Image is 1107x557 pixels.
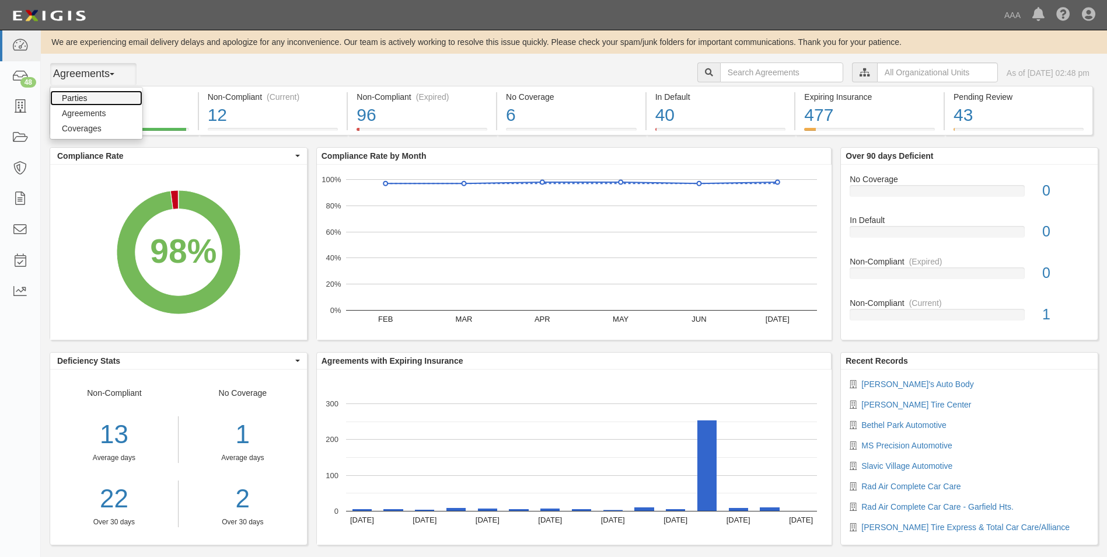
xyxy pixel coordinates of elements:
div: Non-Compliant [841,297,1098,309]
a: Pending Review43 [945,128,1093,137]
a: AAA [998,4,1026,27]
text: [DATE] [663,516,687,524]
a: Non-Compliant(Expired)0 [850,256,1089,297]
div: 98% [150,228,216,275]
a: MS Precision Automotive [861,441,952,450]
div: 0 [1033,263,1098,284]
div: Non-Compliant (Current) [208,91,338,103]
text: 200 [326,435,338,444]
a: Bethel Park Automotive [861,420,947,430]
div: No Coverage [179,387,307,527]
text: MAR [455,315,472,323]
div: 48 [20,77,36,88]
div: In Default [841,214,1098,226]
text: 0% [330,306,341,315]
text: [DATE] [476,516,500,524]
img: logo-5460c22ac91f19d4615b14bd174203de0afe785f0fc80cf4dbbc73dc1793850b.png [9,5,89,26]
text: APR [535,315,550,323]
a: Non-Compliant(Current)12 [199,128,347,137]
div: 6 [506,103,637,128]
text: [DATE] [766,315,790,323]
text: 100% [322,175,341,184]
a: Expiring Insurance477 [795,128,944,137]
div: Non-Compliant [841,256,1098,267]
div: We are experiencing email delivery delays and apologize for any inconvenience. Our team is active... [41,36,1107,48]
text: [DATE] [601,516,625,524]
text: 20% [326,280,341,288]
svg: A chart. [50,165,307,340]
text: MAY [613,315,629,323]
button: Agreements [50,62,137,86]
input: Search Agreements [720,62,843,82]
div: 12 [208,103,338,128]
div: 43 [954,103,1084,128]
b: Agreements with Expiring Insurance [322,356,463,365]
b: Recent Records [846,356,908,365]
a: In Default40 [647,128,795,137]
div: 13 [50,416,178,453]
text: 0 [334,507,338,516]
text: 40% [326,253,341,262]
div: Average days [50,453,178,463]
i: Help Center - Complianz [1056,8,1070,22]
div: 96 [357,103,487,128]
div: Non-Compliant (Expired) [357,91,487,103]
text: [DATE] [538,516,562,524]
div: No Coverage [841,173,1098,185]
text: 80% [326,201,341,210]
text: [DATE] [350,516,374,524]
a: Rad Air Complete Car Care [861,482,961,491]
a: [PERSON_NAME] Tire Express & Total Car Care/Alliance [861,523,1070,532]
div: Average days [187,453,298,463]
div: (Current) [909,297,942,309]
a: Non-Compliant(Expired)96 [348,128,496,137]
a: No Coverage0 [850,173,1089,215]
div: 40 [655,103,786,128]
div: Non-Compliant [50,387,179,527]
text: [DATE] [789,516,813,524]
svg: A chart. [317,370,832,545]
button: Compliance Rate [50,148,307,164]
a: Coverages [50,121,142,136]
div: (Expired) [909,256,942,267]
a: No Coverage6 [497,128,645,137]
div: In Default [655,91,786,103]
a: [PERSON_NAME]'s Auto Body [861,380,974,389]
b: Over 90 days Deficient [846,151,933,161]
div: Over 30 days [187,517,298,527]
a: 2 [187,481,298,517]
div: 0 [1033,180,1098,201]
div: (Expired) [416,91,449,103]
text: [DATE] [726,516,750,524]
div: 477 [804,103,935,128]
a: [PERSON_NAME] Tire Center [861,400,971,409]
div: 0 [1033,221,1098,242]
a: In Default0 [850,214,1089,256]
div: Over 30 days [50,517,178,527]
span: Deficiency Stats [57,355,292,367]
text: 300 [326,399,338,408]
a: 22 [50,481,178,517]
div: Expiring Insurance [804,91,935,103]
a: Parties [50,90,142,106]
a: Rad Air Complete Car Care - Garfield Hts. [861,502,1014,511]
a: Slavic Village Automotive [861,461,952,471]
b: Compliance Rate by Month [322,151,427,161]
a: Agreements [50,106,142,121]
div: No Coverage [506,91,637,103]
svg: A chart. [317,165,832,340]
div: Pending Review [954,91,1084,103]
div: (Current) [267,91,299,103]
a: Compliant5,332 [50,128,198,137]
div: 1 [1033,304,1098,325]
text: [DATE] [413,516,436,524]
text: 100 [326,471,338,479]
button: Deficiency Stats [50,353,307,369]
div: As of [DATE] 02:48 pm [1007,67,1089,79]
a: Non-Compliant(Current)1 [850,297,1089,330]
